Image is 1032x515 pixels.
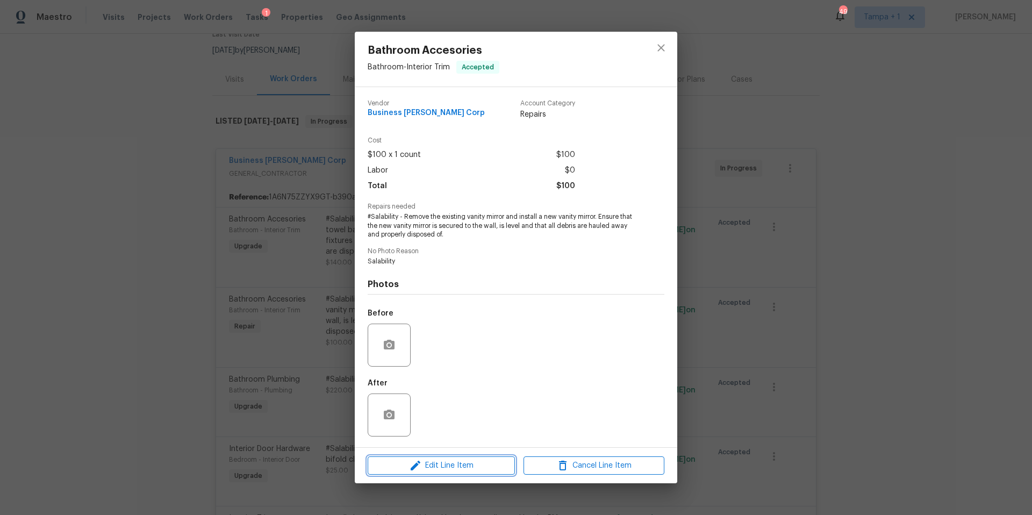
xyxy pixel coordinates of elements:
[368,279,664,290] h4: Photos
[368,212,635,239] span: #Salability - Remove the existing vanity mirror and install a new vanity mirror. Ensure that the ...
[262,8,270,19] div: 1
[520,100,575,107] span: Account Category
[368,310,393,317] h5: Before
[368,100,485,107] span: Vendor
[368,178,387,194] span: Total
[457,62,498,73] span: Accepted
[368,163,388,178] span: Labor
[371,459,512,473] span: Edit Line Item
[648,35,674,61] button: close
[368,147,421,163] span: $100 x 1 count
[368,63,450,70] span: Bathroom - Interior Trim
[839,6,847,17] div: 49
[368,45,499,56] span: Bathroom Accesories
[368,203,664,210] span: Repairs needed
[368,380,388,387] h5: After
[368,248,664,255] span: No Photo Reason
[556,147,575,163] span: $100
[527,459,661,473] span: Cancel Line Item
[520,109,575,120] span: Repairs
[368,137,575,144] span: Cost
[368,109,485,117] span: Business [PERSON_NAME] Corp
[565,163,575,178] span: $0
[556,178,575,194] span: $100
[524,456,664,475] button: Cancel Line Item
[368,257,635,266] span: Salability
[368,456,515,475] button: Edit Line Item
